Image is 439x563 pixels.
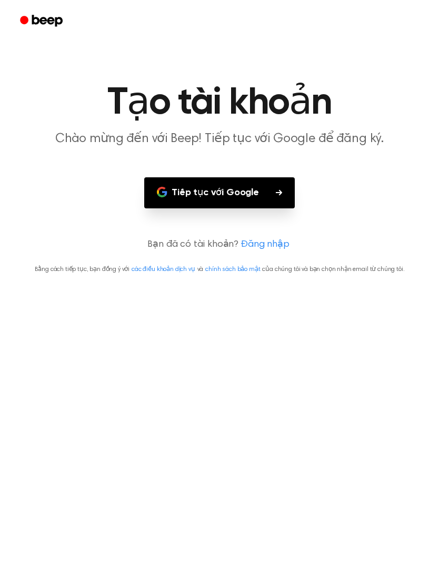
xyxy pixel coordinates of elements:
a: các điều khoản dịch vụ [132,266,195,273]
font: Đăng nhập [241,240,290,249]
a: Đăng nhập [241,238,290,252]
font: Bằng cách tiếp tục, bạn đồng ý với [35,266,130,273]
font: và [197,266,204,273]
button: Tiếp tục với Google [144,177,295,208]
font: Chào mừng đến với Beep! Tiếp tục với Google để đăng ký. [55,133,384,145]
a: Tiếng bíp [13,11,72,32]
font: Tiếp tục với Google [172,188,259,197]
font: Bạn đã có tài khoản? [147,240,238,249]
font: của chúng tôi và bạn chọn nhận email từ chúng tôi. [262,266,404,273]
a: chính sách bảo mật [205,266,260,273]
font: Tạo tài khoản [107,84,332,122]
